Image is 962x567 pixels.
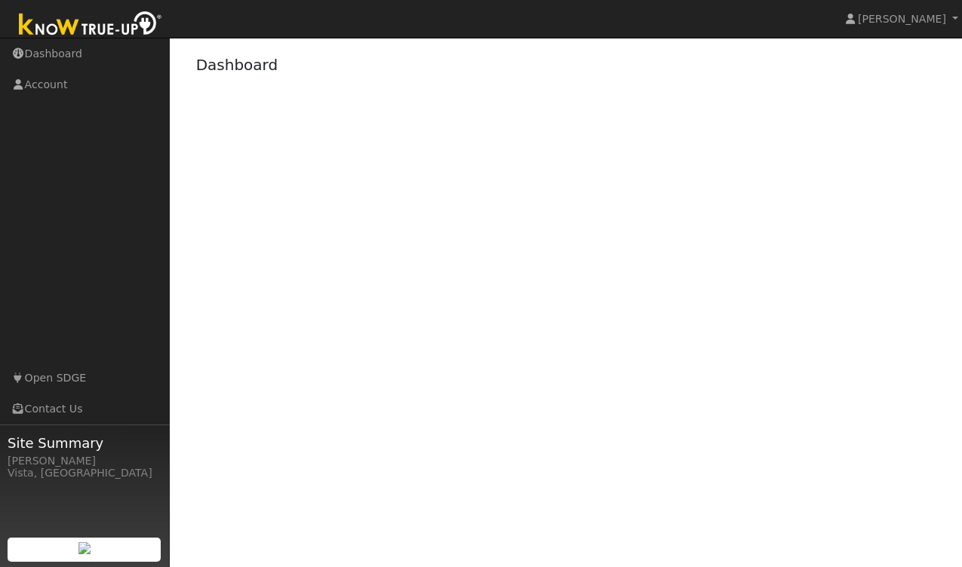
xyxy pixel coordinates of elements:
div: [PERSON_NAME] [8,453,161,469]
div: Vista, [GEOGRAPHIC_DATA] [8,465,161,481]
img: retrieve [78,542,91,554]
img: Know True-Up [11,8,170,42]
span: [PERSON_NAME] [858,13,946,25]
span: Site Summary [8,433,161,453]
a: Dashboard [196,56,278,74]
